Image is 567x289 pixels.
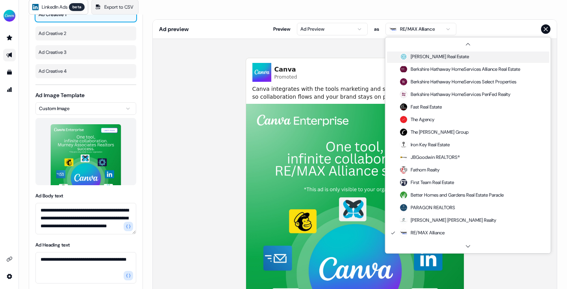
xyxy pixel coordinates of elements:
[400,204,455,212] div: PARAGON REALTORS
[400,216,496,224] div: [PERSON_NAME] [PERSON_NAME] Realty
[400,153,460,161] div: JBGoodwin REALTORS®
[400,78,516,86] div: Berkshire Hathaway HomeServices Select Properties
[400,141,450,149] div: Iron Key Real Estate
[400,90,510,98] div: Berkshire Hathaway HomeServices PenFed Realty
[400,116,434,123] div: The Agency
[400,65,520,73] div: Berkshire Hathaway HomeServices Alliance Real Estate
[400,103,442,111] div: Fast Real Estate
[400,53,469,61] div: [PERSON_NAME] Real Estate
[400,229,445,237] div: RE/MAX Alliance
[400,191,504,199] div: Better Homes and Gardens Real Estate Paracle
[400,166,439,174] div: Fathom Realty
[400,128,469,136] div: The [PERSON_NAME] Group
[400,179,454,186] div: First Team Real Estate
